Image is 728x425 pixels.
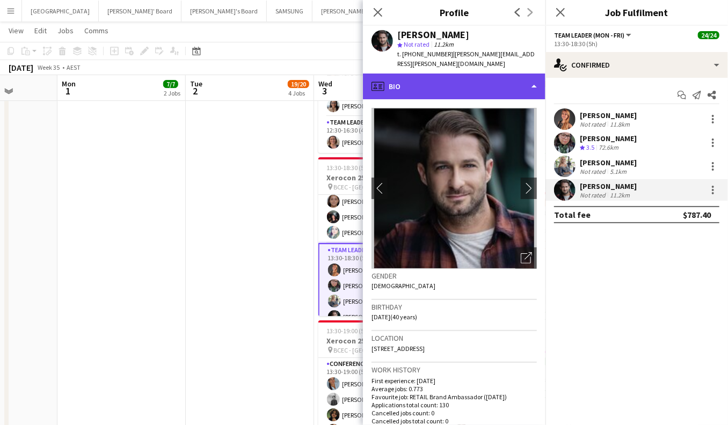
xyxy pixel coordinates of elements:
h3: Job Fulfilment [545,5,728,19]
div: Total fee [554,209,591,220]
img: Crew avatar or photo [372,108,537,269]
h3: Gender [372,271,537,281]
span: 2 [188,85,202,97]
span: 13:30-19:00 (5h30m) [327,327,383,335]
span: t. [PHONE_NUMBER] [397,50,453,58]
p: First experience: [DATE] [372,377,537,385]
div: [PERSON_NAME] [580,158,637,167]
div: 11.2km [608,191,632,199]
div: [PERSON_NAME] [580,111,637,120]
div: AEST [67,63,81,71]
span: Wed [318,79,332,89]
a: Edit [30,24,51,38]
div: Not rated [580,120,608,128]
span: 19/20 [288,80,309,88]
button: [PERSON_NAME]'s Board [181,1,267,21]
h3: Work history [372,365,537,375]
a: Jobs [53,24,78,38]
h3: Location [372,333,537,343]
a: Comms [80,24,113,38]
h3: Birthday [372,302,537,312]
span: BCEC - [GEOGRAPHIC_DATA] [334,346,412,354]
span: Team Leader (Mon - Fri) [554,31,624,39]
p: Applications total count: 130 [372,401,537,409]
div: Confirmed [545,52,728,78]
span: 1 [60,85,76,97]
div: Not rated [580,167,608,175]
button: [PERSON_NAME]'s Board [312,1,398,21]
div: Open photos pop-in [515,247,537,269]
p: Average jobs: 0.773 [372,385,537,393]
div: 72.6km [596,143,621,152]
span: 13:30-18:30 (5h) [327,164,370,172]
div: [PERSON_NAME] [580,181,637,191]
span: Week 35 [35,63,62,71]
button: SAMSUNG [267,1,312,21]
span: | [PERSON_NAME][EMAIL_ADDRESS][PERSON_NAME][DOMAIN_NAME] [397,50,535,68]
div: 11.8km [608,120,632,128]
div: Not rated [580,191,608,199]
span: [DATE] (40 years) [372,313,417,321]
button: [PERSON_NAME]' Board [99,1,181,21]
span: Comms [84,26,108,35]
span: [DEMOGRAPHIC_DATA] [372,282,435,290]
app-card-role: Team Leader (Mon - Fri)4/413:30-18:30 (5h)[PERSON_NAME][PERSON_NAME][PERSON_NAME][PERSON_NAME] [318,243,439,328]
app-card-role: Team Leader (Mon - Fri)1/112:30-16:30 (4h)[PERSON_NAME] [318,116,439,153]
h3: Profile [363,5,545,19]
h3: Xerocon 25 - Breakouts [318,173,439,182]
span: BCEC - [GEOGRAPHIC_DATA] [334,183,412,191]
span: View [9,26,24,35]
button: [GEOGRAPHIC_DATA] [22,1,99,21]
p: Cancelled jobs count: 0 [372,409,537,417]
div: [PERSON_NAME] [580,134,637,143]
span: Edit [34,26,47,35]
span: Jobs [57,26,74,35]
div: $787.40 [683,209,711,220]
span: Mon [62,79,76,89]
div: 13:30-18:30 (5h) [554,40,719,48]
div: [DATE] [9,62,33,73]
span: 3.5 [586,143,594,151]
div: Bio [363,74,545,99]
span: [STREET_ADDRESS] [372,345,425,353]
span: 11.2km [432,40,456,48]
div: 5.1km [608,167,629,175]
h3: Xerocon 25 - Partner Stage [318,336,439,346]
div: 2 Jobs [164,89,180,97]
span: 7/7 [163,80,178,88]
button: Team Leader (Mon - Fri) [554,31,633,39]
div: 4 Jobs [288,89,309,97]
app-job-card: 13:30-18:30 (5h)24/24Xerocon 25 - Breakouts BCEC - [GEOGRAPHIC_DATA]3 RolesClarisse Petteni[PERSO... [318,157,439,316]
p: Cancelled jobs total count: 0 [372,417,537,425]
div: [PERSON_NAME] [397,30,469,40]
span: 3 [317,85,332,97]
p: Favourite job: RETAIL Brand Ambassador ([DATE]) [372,393,537,401]
span: 24/24 [698,31,719,39]
span: Tue [190,79,202,89]
span: Not rated [404,40,429,48]
a: View [4,24,28,38]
